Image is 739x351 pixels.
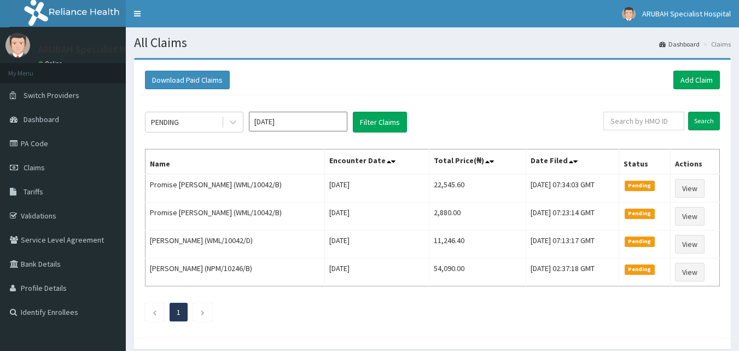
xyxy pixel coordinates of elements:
[24,114,59,124] span: Dashboard
[526,174,619,203] td: [DATE] 07:34:03 GMT
[177,307,181,317] a: Page 1 is your current page
[622,7,636,21] img: User Image
[675,263,705,281] a: View
[625,209,655,218] span: Pending
[146,149,325,175] th: Name
[701,39,731,49] li: Claims
[249,112,347,131] input: Select Month and Year
[429,258,526,286] td: 54,090.00
[145,71,230,89] button: Download Paid Claims
[625,264,655,274] span: Pending
[526,203,619,231] td: [DATE] 07:23:14 GMT
[526,258,619,286] td: [DATE] 02:37:18 GMT
[353,112,407,133] button: Filter Claims
[146,231,325,258] td: [PERSON_NAME] (WML/10042/D)
[642,9,731,19] span: ARUBAH Specialist Hospital
[526,231,619,258] td: [DATE] 07:13:17 GMT
[325,203,429,231] td: [DATE]
[146,258,325,286] td: [PERSON_NAME] (NPM/10246/B)
[675,235,705,254] a: View
[625,181,655,191] span: Pending
[429,231,526,258] td: 11,246.40
[200,307,205,317] a: Next page
[146,203,325,231] td: Promise [PERSON_NAME] (WML/10042/B)
[24,163,45,172] span: Claims
[325,174,429,203] td: [DATE]
[688,112,720,130] input: Search
[325,231,429,258] td: [DATE]
[603,112,684,130] input: Search by HMO ID
[134,36,731,50] h1: All Claims
[24,187,43,197] span: Tariffs
[429,203,526,231] td: 2,880.00
[670,149,719,175] th: Actions
[675,207,705,226] a: View
[24,90,79,100] span: Switch Providers
[152,307,157,317] a: Previous page
[675,179,705,198] a: View
[659,39,700,49] a: Dashboard
[526,149,619,175] th: Date Filed
[151,117,179,128] div: PENDING
[325,258,429,286] td: [DATE]
[429,174,526,203] td: 22,545.60
[673,71,720,89] a: Add Claim
[38,44,156,54] p: ARUBAH Specialist Hospital
[325,149,429,175] th: Encounter Date
[619,149,671,175] th: Status
[625,237,655,246] span: Pending
[5,33,30,57] img: User Image
[146,174,325,203] td: Promise [PERSON_NAME] (WML/10042/B)
[429,149,526,175] th: Total Price(₦)
[38,60,65,67] a: Online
